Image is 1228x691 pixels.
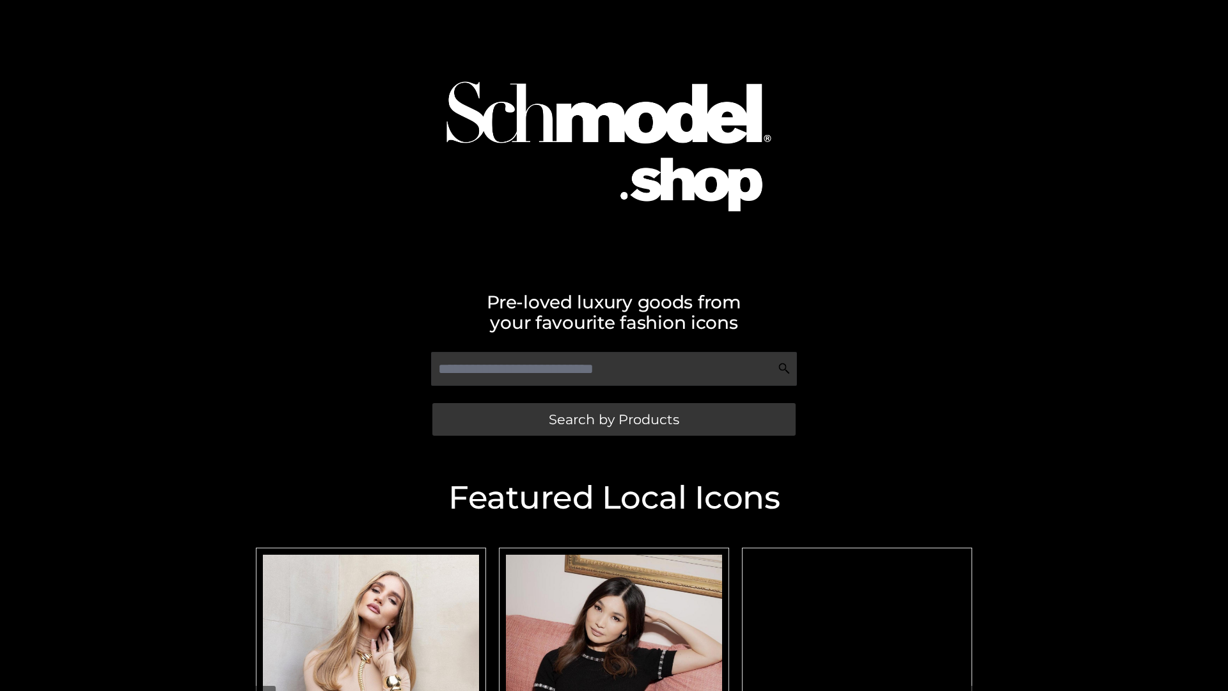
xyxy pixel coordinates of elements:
[249,482,979,514] h2: Featured Local Icons​
[778,362,791,375] img: Search Icon
[249,292,979,333] h2: Pre-loved luxury goods from your favourite fashion icons
[432,403,796,436] a: Search by Products
[549,413,679,426] span: Search by Products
